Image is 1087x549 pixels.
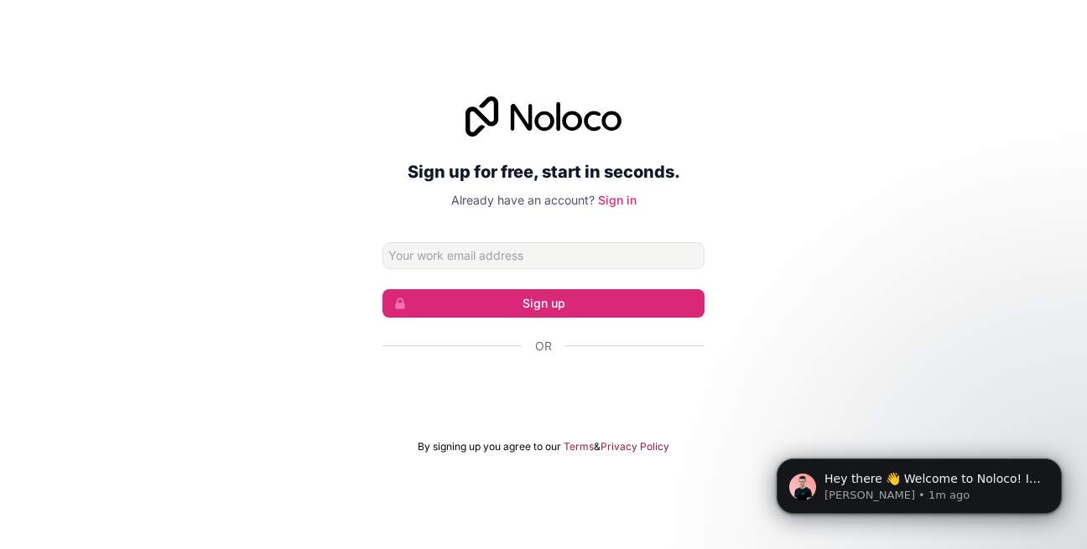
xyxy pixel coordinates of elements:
button: Sign up [382,289,705,318]
a: Terms [564,440,594,453]
a: Privacy Policy [601,440,669,453]
div: Se connecter avec Google. S'ouvre dans un nouvel onglet. [382,373,673,410]
h2: Sign up for free, start in seconds. [382,157,705,187]
span: Or [535,338,552,355]
iframe: Bouton "Se connecter avec Google" [374,373,681,410]
input: Email address [382,242,705,269]
span: & [594,440,601,453]
span: Already have an account? [451,193,595,207]
a: Sign in [598,193,637,207]
iframe: Intercom notifications message [752,423,1087,541]
span: By signing up you agree to our [418,440,561,453]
